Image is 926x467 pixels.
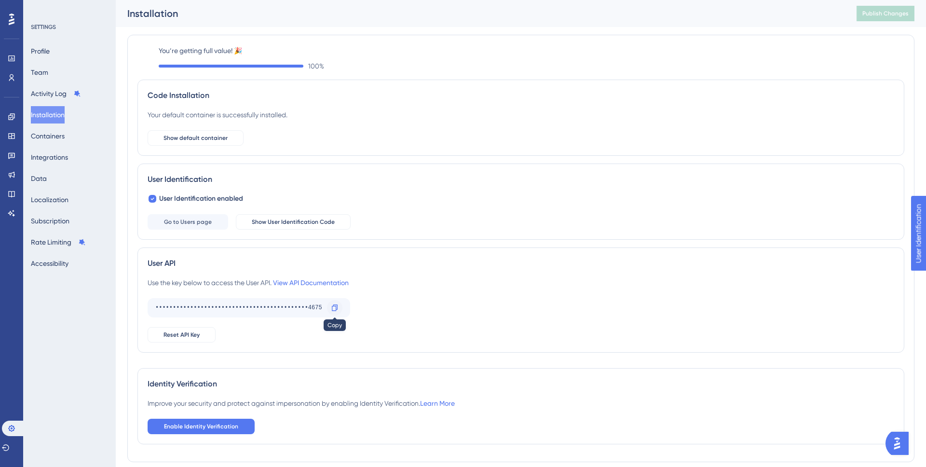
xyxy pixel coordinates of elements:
button: Installation [31,106,65,124]
div: Your default container is successfully installed. [148,109,287,121]
span: Go to Users page [164,218,212,226]
div: User API [148,258,894,269]
button: Enable Identity Verification [148,419,255,434]
div: Identity Verification [148,378,894,390]
span: Enable Identity Verification [164,423,238,430]
button: Reset API Key [148,327,216,343]
span: User Identification [8,2,67,14]
a: Learn More [420,399,455,407]
iframe: UserGuiding AI Assistant Launcher [885,429,914,458]
div: Installation [127,7,832,20]
span: User Identification enabled [159,193,243,205]
button: Containers [31,127,65,145]
button: Show default container [148,130,244,146]
button: Go to Users page [148,214,228,230]
button: Publish Changes [857,6,914,21]
button: Accessibility [31,255,68,272]
span: Show User Identification Code [252,218,335,226]
span: Reset API Key [163,331,200,339]
button: Team [31,64,48,81]
button: Rate Limiting [31,233,86,251]
button: Localization [31,191,68,208]
button: Activity Log [31,85,81,102]
div: Improve your security and protect against impersonation by enabling Identity Verification. [148,398,455,409]
span: Show default container [163,134,228,142]
div: ••••••••••••••••••••••••••••••••••••••••••••4675 [155,300,323,316]
div: Use the key below to access the User API. [148,277,349,288]
button: Integrations [31,149,68,166]
span: Publish Changes [862,10,909,17]
div: User Identification [148,174,894,185]
div: Code Installation [148,90,894,101]
button: Show User Identification Code [236,214,351,230]
button: Subscription [31,212,69,230]
span: 100 % [308,60,324,72]
button: Profile [31,42,50,60]
button: Data [31,170,47,187]
a: View API Documentation [273,279,349,287]
label: You’re getting full value! 🎉 [159,45,904,56]
div: SETTINGS [31,23,109,31]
